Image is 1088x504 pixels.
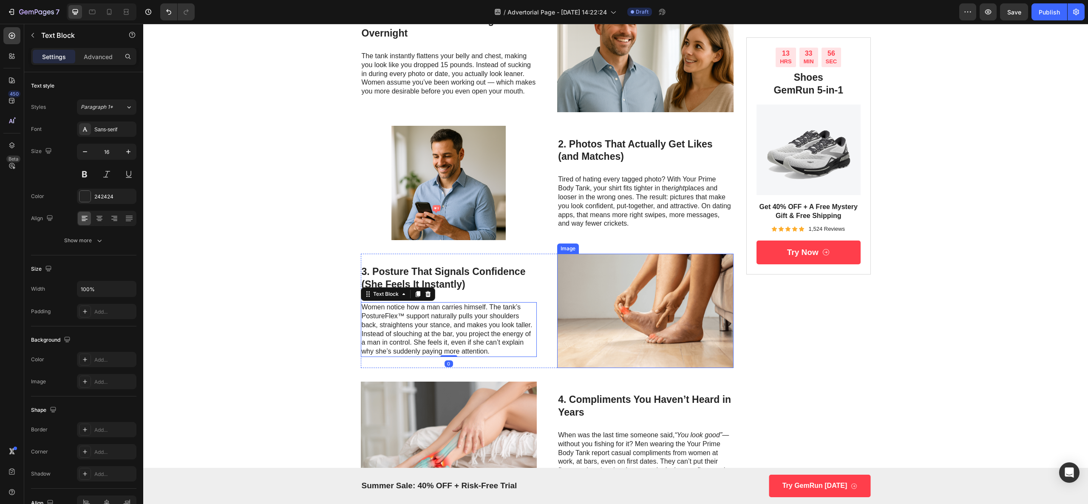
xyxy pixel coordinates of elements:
[143,24,1088,504] iframe: Design area
[1059,462,1079,483] div: Open Intercom Messenger
[94,448,134,456] div: Add...
[31,146,54,157] div: Size
[218,102,394,216] img: gempages_579560554570449713-fe4b290b-9817-4557-8a60-f362b2e742e0.png
[81,103,113,111] span: Paragraph 1*
[218,241,394,268] h3: 3. Posture That Signals Confidence (She Feels It Instantly)
[31,334,72,346] div: Background
[94,126,134,133] div: Sans-serif
[31,233,136,248] button: Show more
[218,358,394,472] img: gempages_432750572815254551-97ecd4f8-163c-4c7f-a031-6697cf74f80a.png
[41,30,113,40] p: Text Block
[666,202,702,209] p: 1,524 Reviews
[94,426,134,434] div: Add...
[504,8,506,17] span: /
[639,458,704,467] p: Try GemRun [DATE]
[1000,3,1028,20] button: Save
[683,25,694,34] div: 56
[94,356,134,364] div: Add...
[31,426,48,433] div: Border
[31,308,51,315] div: Padding
[31,470,51,478] div: Shadow
[3,3,63,20] button: 7
[414,113,590,141] h3: 2. Photos That Actually Get Likes (and Matches)
[94,193,134,201] div: 242424
[77,99,136,115] button: Paragraph 1*
[660,25,671,34] div: 33
[414,369,590,396] h3: 4. Compliments You Haven’t Heard in Years
[660,34,671,42] p: MIN
[301,337,310,343] div: 0
[77,281,136,297] input: Auto
[94,378,134,386] div: Add...
[160,3,195,20] div: Undo/Redo
[56,7,59,17] p: 7
[31,405,58,416] div: Shape
[414,230,590,344] img: gempages_432750572815254551-be5ec7c2-ba62-4678-9151-5d6261543889.png
[31,103,46,111] div: Styles
[64,236,104,245] div: Show more
[31,125,42,133] div: Font
[626,451,728,473] a: Try GemRun [DATE]
[94,308,134,316] div: Add...
[613,217,717,241] a: Try Now
[1007,8,1021,16] span: Save
[42,52,66,61] p: Settings
[416,221,434,229] div: Image
[6,156,20,162] div: Beta
[1039,8,1060,17] div: Publish
[614,179,717,197] p: Get 40% OFF + A Free Mystery Gift & Free Shipping
[1031,3,1067,20] button: Publish
[94,470,134,478] div: Add...
[31,213,55,224] div: Align
[31,378,46,385] div: Image
[528,161,541,168] i: right
[683,34,694,42] p: SEC
[644,224,675,234] p: Try Now
[636,8,649,16] span: Draft
[31,193,44,200] div: Color
[31,263,54,275] div: Size
[8,91,20,97] div: 450
[84,52,113,61] p: Advanced
[218,28,393,72] p: The tank instantly flattens your belly and chest, making you look like you dropped 15 pounds. Ins...
[613,47,717,74] h2: Shoes GemRun 5-in-1
[31,285,45,293] div: Width
[637,25,648,34] div: 13
[218,279,393,332] p: Women notice how a man carries himself. The tank’s PostureFlex™ support naturally pulls your shou...
[507,8,607,17] span: Advertorial Page - [DATE] 14:22:24
[31,82,54,90] div: Text style
[415,151,589,204] p: Tired of hating every tagged photo? With Your Prime Body Tank, your shirt fits tighter in the pla...
[31,448,48,456] div: Corner
[637,34,648,42] p: HRS
[415,407,589,460] p: When was the last time someone said, — without you fishing for it? Men wearing the Your Prime Bod...
[531,408,579,415] i: “You look good”
[613,81,717,172] img: gempages_432750572815254551-497a0770-5cf5-4532-a0dd-f3d5393055ee.png
[31,356,44,363] div: Color
[228,266,257,274] div: Text Block
[218,457,470,467] p: Summer Sale: 40% OFF + Risk-Free Trial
